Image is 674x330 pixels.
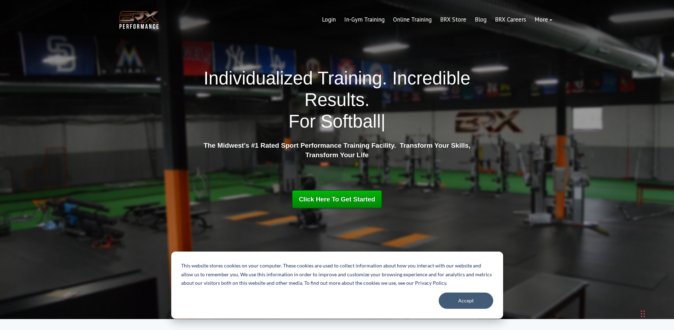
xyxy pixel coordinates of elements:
[439,293,493,309] button: Accept
[118,9,160,31] img: BRX Transparent Logo-2
[491,11,530,28] a: BRX Careers
[530,11,557,28] a: More
[570,254,674,330] iframe: Chat Widget
[292,190,382,208] a: Click Here To Get Started
[181,261,493,288] p: This website stores cookies on your computer. These cookies are used to collect information about...
[171,252,503,319] div: Cookie banner
[389,11,436,28] a: Online Training
[299,196,375,203] span: Click Here To Get Started
[471,11,491,28] a: Blog
[436,11,471,28] a: BRX Store
[340,11,389,28] a: In-Gym Training
[203,142,470,159] strong: The Midwest's #1 Rated Sport Performance Training Facility. Transform Your Skills, Transform Your...
[288,111,381,131] span: For Softball
[381,111,385,131] span: |
[201,67,473,132] h1: Individualized Training. Incredible Results.
[318,11,557,28] div: Navigation Menu
[318,11,340,28] a: Login
[641,303,645,324] div: Drag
